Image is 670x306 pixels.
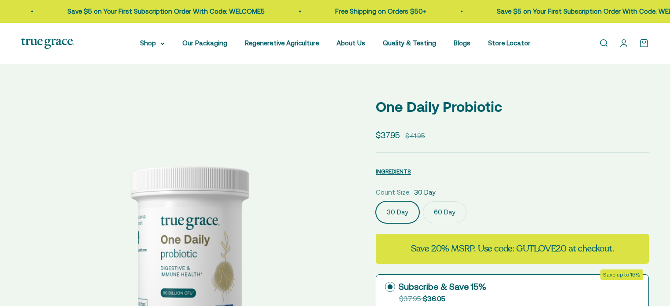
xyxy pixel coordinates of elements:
[311,7,402,15] a: Free Shipping on Orders $50+
[245,39,319,47] a: Regenerative Agriculture
[405,131,425,141] compare-at-price: $41.95
[376,166,411,177] button: INGREDIENTS
[182,39,227,47] a: Our Packaging
[454,39,470,47] a: Blogs
[140,38,165,48] summary: Shop
[376,129,400,142] sale-price: $37.95
[376,168,411,175] span: INGREDIENTS
[376,187,411,198] legend: Count Size:
[488,39,530,47] a: Store Locator
[411,243,614,254] strong: Save 20% MSRP. Use code: GUTLOVE20 at checkout.
[383,39,436,47] a: Quality & Testing
[43,6,241,17] p: Save $5 on Your First Subscription Order With Code: WELCOME5
[473,6,670,17] p: Save $5 on Your First Subscription Order With Code: WELCOME5
[376,96,649,118] p: One Daily Probiotic
[414,187,436,198] span: 30 Day
[337,39,365,47] a: About Us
